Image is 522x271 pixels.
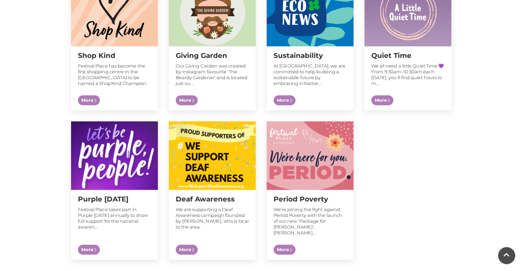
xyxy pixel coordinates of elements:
[176,51,249,60] h2: Giving Garden
[176,245,198,255] span: More
[71,121,158,260] a: Purple [DATE] Festival Place takes part in Purple [DATE] annually to show full support for the na...
[169,121,256,260] a: Deaf Awareness We are supporting a Deaf Awareness campaign founded by [PERSON_NAME], who is local...
[274,245,295,255] span: More
[78,195,151,203] h2: Purple [DATE]
[78,63,151,86] p: Festival Place has become the first shopping centre in the [GEOGRAPHIC_DATA] to be named a ShopKi...
[267,121,353,190] img: Shop Kind at Festival Place
[267,121,353,260] a: Period Poverty We're joining the fight against Period Poverty with the launch of our new 'Package...
[78,95,100,106] span: More
[176,95,198,106] span: More
[274,95,295,106] span: More
[78,245,100,255] span: More
[176,63,249,86] p: Our Giving Garden was created by Instagram favourite 'The Beardy Gardener' and is located just ou...
[71,121,158,190] img: Shop Kind at Festival Place
[371,63,444,86] p: We all need a little Quiet Time 💜 From 9:30am-10:30am each [DATE], you'll find quiet hours to m...
[371,95,393,106] span: More
[176,195,249,203] h2: Deaf Awareness
[176,207,249,230] p: We are supporting a Deaf Awareness campaign founded by [PERSON_NAME], who is local to the area.
[274,207,347,236] p: We're joining the fight against Period Poverty with the launch of our new 'Package for [PERSON_NA...
[78,207,151,230] p: Festival Place takes part in Purple [DATE] annually to show full support for the national awaren...
[274,195,347,203] h2: Period Poverty
[371,51,444,60] h2: Quiet Time
[78,51,151,60] h2: Shop Kind
[274,51,347,60] h2: Sustainability
[169,121,256,190] img: Shop Kind at Festival Place
[274,63,347,86] p: At [GEOGRAPHIC_DATA], we are committed to help building a sustainable future by embracing initiat...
